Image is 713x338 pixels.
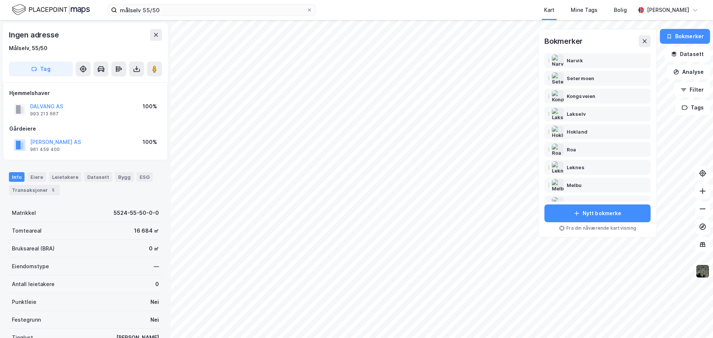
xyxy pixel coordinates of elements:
[117,4,306,16] input: Søk på adresse, matrikkel, gårdeiere, leietakere eller personer
[552,72,564,84] img: Setermoen
[9,44,48,53] div: Målselv, 55/50
[567,74,594,83] div: Setermoen
[552,197,564,209] img: Myre
[12,209,36,217] div: Matrikkel
[552,55,564,66] img: Narvik
[544,225,651,231] div: Fra din nåværende kartvisning
[154,262,159,271] div: —
[552,144,564,155] img: Roa
[9,29,60,41] div: Ingen adresse
[12,315,41,324] div: Festegrunn
[544,6,554,14] div: Kart
[567,56,583,65] div: Narvik
[9,62,73,76] button: Tag
[12,244,55,253] div: Bruksareal (BRA)
[149,244,159,253] div: 0 ㎡
[552,90,564,102] img: Kongsveien
[665,47,710,62] button: Datasett
[567,145,576,154] div: Roa
[674,82,710,97] button: Filter
[49,186,57,194] div: 5
[567,181,582,190] div: Melbu
[544,35,583,47] div: Bokmerker
[614,6,627,14] div: Bolig
[676,302,713,338] iframe: Chat Widget
[544,204,651,222] button: Nytt bokmerke
[49,172,81,182] div: Leietakere
[12,226,42,235] div: Tomteareal
[571,6,598,14] div: Mine Tags
[137,172,153,182] div: ESG
[30,147,60,152] div: 961 459 400
[675,100,710,115] button: Tags
[30,111,59,117] div: 993 213 667
[9,124,162,133] div: Gårdeiere
[150,315,159,324] div: Nei
[676,302,713,338] div: Kontrollprogram for chat
[27,172,46,182] div: Eiere
[567,92,595,101] div: Kongsveien
[134,226,159,235] div: 16 684 ㎡
[9,172,25,182] div: Info
[647,6,689,14] div: [PERSON_NAME]
[696,264,710,278] img: 9k=
[552,126,564,138] img: Hokland
[9,185,60,195] div: Transaksjoner
[150,298,159,306] div: Nei
[12,298,36,306] div: Punktleie
[552,108,564,120] img: Lakselv
[155,280,159,289] div: 0
[84,172,112,182] div: Datasett
[12,3,90,16] img: logo.f888ab2527a4732fd821a326f86c7f29.svg
[143,102,157,111] div: 100%
[12,280,55,289] div: Antall leietakere
[667,65,710,79] button: Analyse
[552,161,564,173] img: Leknes
[9,89,162,98] div: Hjemmelshaver
[567,198,579,207] div: Myre
[567,127,587,136] div: Hokland
[660,29,710,44] button: Bokmerker
[567,163,585,172] div: Leknes
[12,262,49,271] div: Eiendomstype
[567,109,586,118] div: Lakselv
[143,138,157,147] div: 100%
[114,209,159,217] div: 5524-55-50-0-0
[552,179,564,191] img: Melbu
[115,172,134,182] div: Bygg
